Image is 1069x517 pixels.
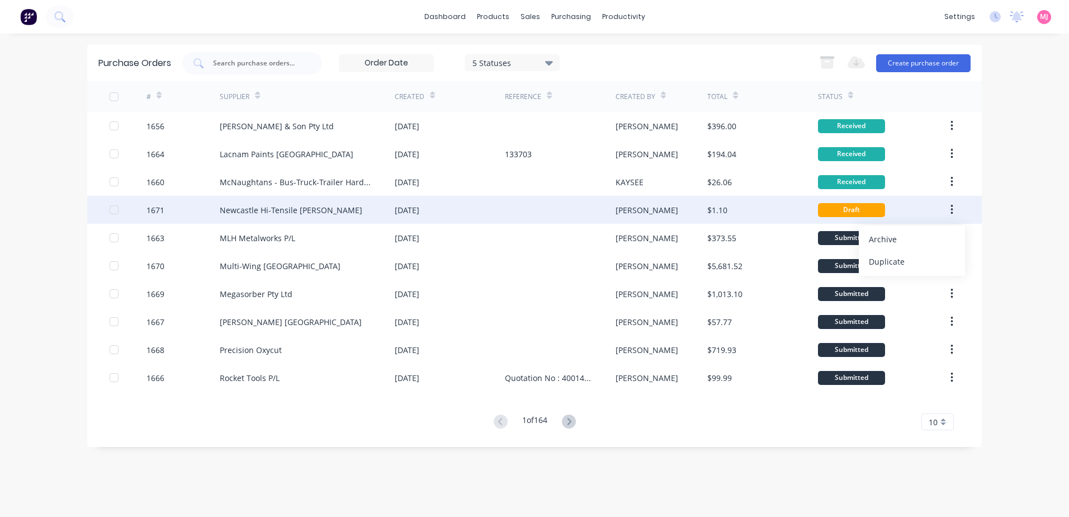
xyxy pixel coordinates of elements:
[472,57,552,68] div: 5 Statuses
[818,203,885,217] div: Draft
[876,54,971,72] button: Create purchase order
[616,204,678,216] div: [PERSON_NAME]
[395,92,424,102] div: Created
[220,148,353,160] div: Lacnam Paints [GEOGRAPHIC_DATA]
[869,231,955,247] div: Archive
[616,288,678,300] div: [PERSON_NAME]
[395,204,419,216] div: [DATE]
[220,316,362,328] div: [PERSON_NAME] [GEOGRAPHIC_DATA]
[939,8,981,25] div: settings
[707,372,732,384] div: $99.99
[616,344,678,356] div: [PERSON_NAME]
[146,232,164,244] div: 1663
[616,176,644,188] div: KAYSEE
[339,55,433,72] input: Order Date
[818,371,885,385] div: Submitted
[522,414,547,430] div: 1 of 164
[395,148,419,160] div: [DATE]
[707,120,736,132] div: $396.00
[616,120,678,132] div: [PERSON_NAME]
[220,176,372,188] div: McNaughtans - Bus-Truck-Trailer Hardware
[515,8,546,25] div: sales
[818,147,885,161] div: Received
[707,92,727,102] div: Total
[616,92,655,102] div: Created By
[220,120,334,132] div: [PERSON_NAME] & Son Pty Ltd
[1040,12,1048,22] span: MJ
[707,288,742,300] div: $1,013.10
[505,148,532,160] div: 133703
[220,372,280,384] div: Rocket Tools P/L
[818,231,885,245] div: Submitted
[707,148,736,160] div: $194.04
[146,316,164,328] div: 1667
[212,58,305,69] input: Search purchase orders...
[395,260,419,272] div: [DATE]
[616,260,678,272] div: [PERSON_NAME]
[707,260,742,272] div: $5,681.52
[818,175,885,189] div: Received
[616,232,678,244] div: [PERSON_NAME]
[146,288,164,300] div: 1669
[818,119,885,133] div: Received
[505,92,541,102] div: Reference
[220,232,295,244] div: MLH Metalworks P/L
[220,204,362,216] div: Newcastle Hi-Tensile [PERSON_NAME]
[98,57,171,70] div: Purchase Orders
[818,315,885,329] div: Submitted
[616,372,678,384] div: [PERSON_NAME]
[818,287,885,301] div: Submitted
[146,204,164,216] div: 1671
[818,92,843,102] div: Status
[818,259,885,273] div: Submitted
[707,316,732,328] div: $57.77
[146,372,164,384] div: 1666
[597,8,651,25] div: productivity
[707,204,727,216] div: $1.10
[220,288,292,300] div: Megasorber Pty Ltd
[395,344,419,356] div: [DATE]
[869,253,955,270] div: Duplicate
[707,344,736,356] div: $719.93
[395,372,419,384] div: [DATE]
[220,344,282,356] div: Precision Oxycut
[146,260,164,272] div: 1670
[419,8,471,25] a: dashboard
[146,148,164,160] div: 1664
[929,416,938,428] span: 10
[395,176,419,188] div: [DATE]
[395,288,419,300] div: [DATE]
[546,8,597,25] div: purchasing
[220,92,249,102] div: Supplier
[395,232,419,244] div: [DATE]
[220,260,340,272] div: Multi-Wing [GEOGRAPHIC_DATA]
[20,8,37,25] img: Factory
[505,372,593,384] div: Quotation No : 40014592
[395,120,419,132] div: [DATE]
[146,344,164,356] div: 1668
[146,92,151,102] div: #
[146,120,164,132] div: 1656
[471,8,515,25] div: products
[146,176,164,188] div: 1660
[707,232,736,244] div: $373.55
[818,343,885,357] div: Submitted
[616,316,678,328] div: [PERSON_NAME]
[616,148,678,160] div: [PERSON_NAME]
[707,176,732,188] div: $26.06
[395,316,419,328] div: [DATE]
